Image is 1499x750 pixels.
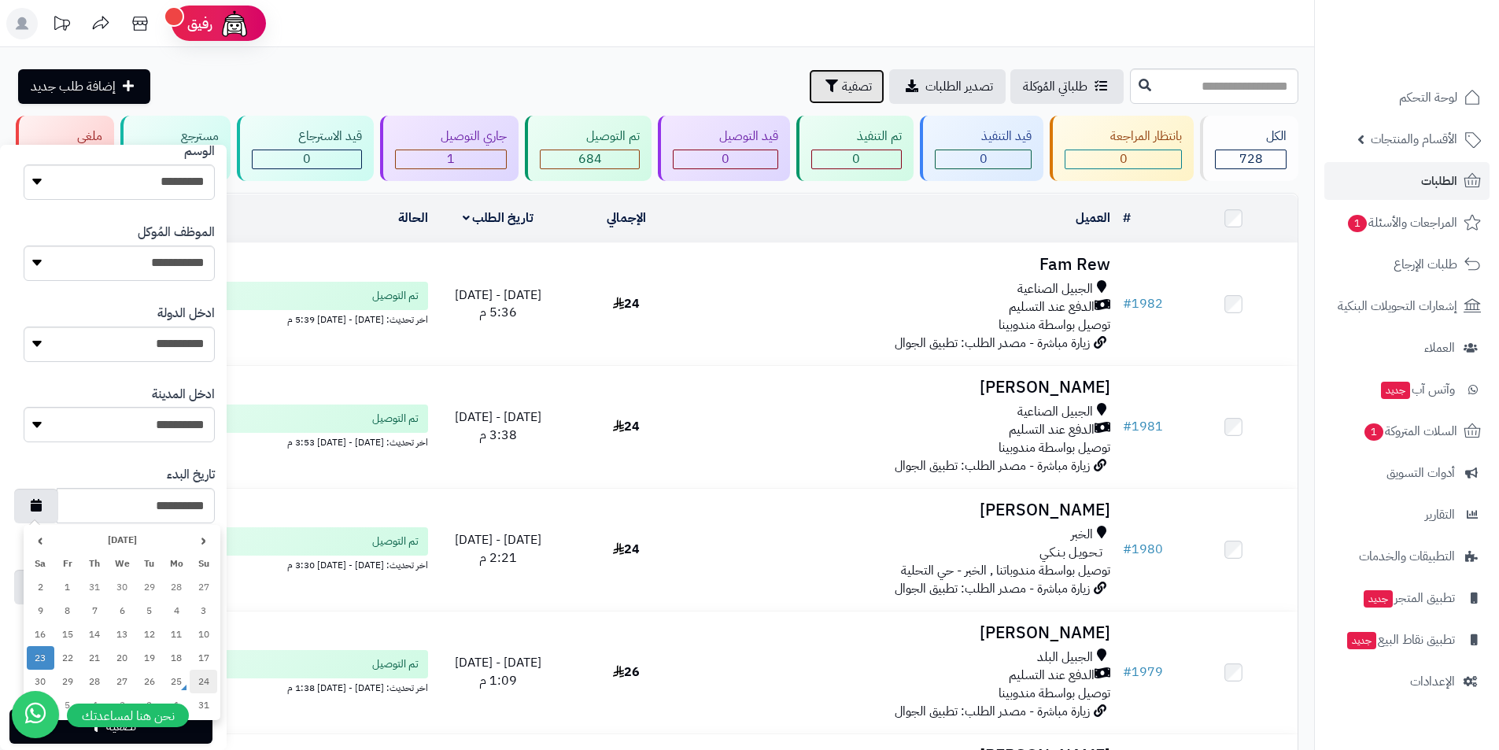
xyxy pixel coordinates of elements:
a: الطلبات [1324,162,1490,200]
td: 30 [27,670,54,693]
div: تم التوصيل [540,127,640,146]
a: #1982 [1123,294,1163,313]
h3: [PERSON_NAME] [696,624,1110,642]
span: تم التوصيل [372,411,419,427]
span: [DATE] - [DATE] 3:38 م [455,408,541,445]
a: #1980 [1123,540,1163,559]
h3: [PERSON_NAME] [696,501,1110,519]
img: ai-face.png [219,8,250,39]
div: 684 [541,150,639,168]
a: الحالة [398,209,428,227]
th: › [27,528,54,552]
span: وآتس آب [1379,379,1455,401]
th: Mo [163,552,190,575]
td: 25 [163,670,190,693]
span: 26 [613,663,640,682]
a: لوحة التحكم [1324,79,1490,116]
span: الطلبات [1421,170,1457,192]
a: الكل728 [1197,116,1301,181]
td: 17 [190,646,217,670]
label: ادخل المدينة [152,386,215,404]
div: 0 [812,150,902,168]
span: 1 [447,150,455,168]
span: تم التوصيل [372,534,419,549]
a: تم التوصيل 684 [522,116,655,181]
span: طلبات الإرجاع [1394,253,1457,275]
td: 1 [54,575,82,599]
span: جديد [1347,632,1376,649]
div: تم التنفيذ [811,127,903,146]
a: تصدير الطلبات [889,69,1006,104]
td: 30 [109,575,136,599]
a: الإعدادات [1324,663,1490,700]
td: 1 [163,693,190,717]
td: 24 [190,670,217,693]
td: 23 [27,646,54,670]
a: تم التنفيذ 0 [793,116,917,181]
a: مسترجع 0 [117,116,234,181]
td: 10 [190,623,217,646]
a: العملاء [1324,329,1490,367]
td: 31 [190,693,217,717]
td: 4 [163,599,190,623]
td: 28 [81,670,109,693]
span: توصيل بواسطة مندوبينا [999,316,1110,334]
span: توصيل بواسطة مندوباتنا , الخبر - حي التحلية [901,561,1110,580]
span: السلات المتروكة [1363,420,1457,442]
span: الأقسام والمنتجات [1371,128,1457,150]
label: تاريخ البدء [167,466,215,484]
div: مسترجع [135,127,220,146]
span: الدفع عند التسليم [1009,667,1095,685]
a: ملغي 43 [13,116,117,181]
a: التقارير [1324,496,1490,534]
td: 16 [27,623,54,646]
div: 1 [396,150,507,168]
a: تاريخ الطلب [463,209,534,227]
span: الإعدادات [1410,671,1455,693]
td: 27 [190,575,217,599]
th: ‹ [190,528,217,552]
td: 2 [135,693,163,717]
span: # [1123,417,1132,436]
span: الدفع عند التسليم [1009,298,1095,316]
a: تطبيق المتجرجديد [1324,579,1490,617]
span: 1 [1348,215,1367,232]
span: تطبيق نقاط البيع [1346,629,1455,651]
th: Su [190,552,217,575]
td: 5 [135,599,163,623]
td: 14 [81,623,109,646]
div: بانتظار المراجعة [1065,127,1183,146]
label: الوسم [184,142,215,161]
div: 0 [674,150,777,168]
span: [DATE] - [DATE] 5:36 م [455,286,541,323]
a: # [1123,209,1131,227]
h3: [PERSON_NAME] [696,379,1110,397]
span: تم التوصيل [372,288,419,304]
a: طلباتي المُوكلة [1010,69,1124,104]
h3: Fam Rew [696,256,1110,274]
label: الموظف المُوكل [138,224,215,242]
span: زيارة مباشرة - مصدر الطلب: تطبيق الجوال [895,702,1090,721]
td: 22 [54,646,82,670]
div: 0 [1065,150,1182,168]
span: توصيل بواسطة مندوبينا [999,684,1110,703]
button: تصفية [809,69,884,104]
td: 13 [109,623,136,646]
a: أدوات التسويق [1324,454,1490,492]
td: 19 [135,646,163,670]
td: 15 [54,623,82,646]
span: # [1123,663,1132,682]
span: إضافة طلب جديد [31,77,116,96]
td: 9 [27,599,54,623]
span: 24 [613,417,640,436]
span: أدوات التسويق [1386,462,1455,484]
span: تصدير الطلبات [925,77,993,96]
td: 28 [163,575,190,599]
span: [DATE] - [DATE] 2:21 م [455,530,541,567]
a: تطبيق نقاط البيعجديد [1324,621,1490,659]
span: طلباتي المُوكلة [1023,77,1087,96]
span: 24 [613,540,640,559]
a: قيد التوصيل 0 [655,116,793,181]
td: 21 [81,646,109,670]
a: السلات المتروكة1 [1324,412,1490,450]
